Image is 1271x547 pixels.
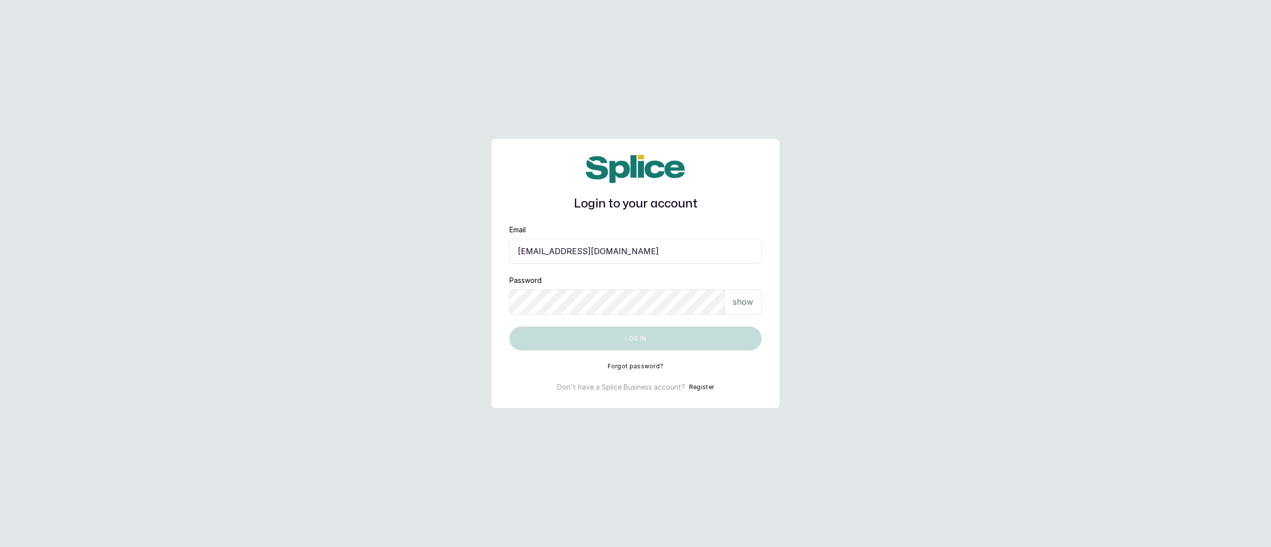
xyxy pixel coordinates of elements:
button: Forgot password? [608,362,664,370]
label: Password [509,275,542,285]
h1: Login to your account [509,195,762,213]
button: Log in [509,327,762,350]
p: show [733,296,753,308]
label: Email [509,225,526,235]
button: Register [689,382,714,392]
input: email@acme.com [509,239,762,264]
p: Don't have a Splice Business account? [557,382,685,392]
